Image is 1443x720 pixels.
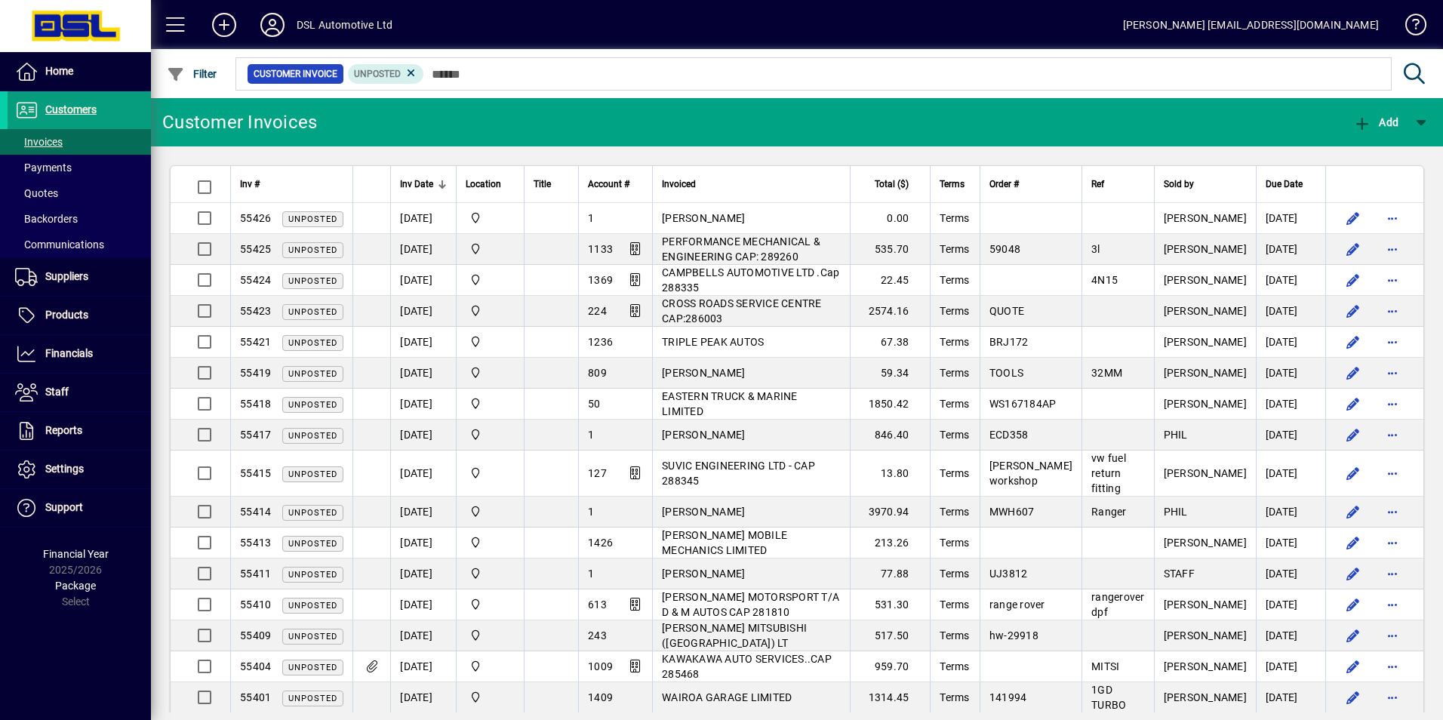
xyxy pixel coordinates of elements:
[1380,654,1405,678] button: More options
[8,206,151,232] a: Backorders
[1341,531,1365,555] button: Edit
[662,176,696,192] span: Invoiced
[8,180,151,206] a: Quotes
[288,508,337,518] span: Unposted
[288,307,337,317] span: Unposted
[940,568,969,580] span: Terms
[1164,629,1247,642] span: [PERSON_NAME]
[588,598,607,611] span: 613
[240,506,271,518] span: 55414
[390,651,456,682] td: [DATE]
[8,258,151,296] a: Suppliers
[288,570,337,580] span: Unposted
[1164,305,1247,317] span: [PERSON_NAME]
[662,568,745,580] span: [PERSON_NAME]
[588,305,607,317] span: 224
[15,238,104,251] span: Communications
[1341,562,1365,586] button: Edit
[390,682,456,713] td: [DATE]
[466,658,515,675] span: Central
[989,460,1072,487] span: [PERSON_NAME] workshop
[1256,451,1325,497] td: [DATE]
[288,245,337,255] span: Unposted
[466,689,515,706] span: Central
[1380,562,1405,586] button: More options
[940,398,969,410] span: Terms
[400,176,433,192] span: Inv Date
[940,429,969,441] span: Terms
[940,243,969,255] span: Terms
[45,424,82,436] span: Reports
[45,309,88,321] span: Products
[240,176,343,192] div: Inv #
[8,412,151,450] a: Reports
[240,274,271,286] span: 55424
[390,558,456,589] td: [DATE]
[1164,660,1247,672] span: [PERSON_NAME]
[940,367,969,379] span: Terms
[43,548,109,560] span: Financial Year
[1341,461,1365,485] button: Edit
[240,629,271,642] span: 55409
[850,327,931,358] td: 67.38
[662,429,745,441] span: [PERSON_NAME]
[940,212,969,224] span: Terms
[662,506,745,518] span: [PERSON_NAME]
[1341,592,1365,617] button: Edit
[1164,537,1247,549] span: [PERSON_NAME]
[1164,429,1188,441] span: PHIL
[466,272,515,288] span: Central
[8,297,151,334] a: Products
[588,243,613,255] span: 1133
[15,187,58,199] span: Quotes
[588,506,594,518] span: 1
[240,398,271,410] span: 55418
[8,232,151,257] a: Communications
[940,629,969,642] span: Terms
[288,276,337,286] span: Unposted
[1256,265,1325,296] td: [DATE]
[1164,367,1247,379] span: [PERSON_NAME]
[466,627,515,644] span: Central
[1380,237,1405,261] button: More options
[466,176,515,192] div: Location
[850,265,931,296] td: 22.45
[390,420,456,451] td: [DATE]
[8,155,151,180] a: Payments
[8,129,151,155] a: Invoices
[1341,392,1365,416] button: Edit
[989,598,1045,611] span: range rover
[1256,620,1325,651] td: [DATE]
[989,629,1038,642] span: hw-29918
[1256,651,1325,682] td: [DATE]
[1164,212,1247,224] span: [PERSON_NAME]
[1266,176,1316,192] div: Due Date
[167,68,217,80] span: Filter
[45,65,73,77] span: Home
[466,303,515,319] span: Central
[466,210,515,226] span: Central
[390,589,456,620] td: [DATE]
[8,451,151,488] a: Settings
[662,622,807,649] span: [PERSON_NAME] MITSUBISHI ([GEOGRAPHIC_DATA]) LT
[45,103,97,115] span: Customers
[850,620,931,651] td: 517.50
[1091,452,1126,494] span: vw fuel return fitting
[588,691,613,703] span: 1409
[466,395,515,412] span: Central
[534,176,551,192] span: Title
[240,660,271,672] span: 55404
[288,400,337,410] span: Unposted
[8,374,151,411] a: Staff
[45,501,83,513] span: Support
[162,110,317,134] div: Customer Invoices
[466,176,501,192] span: Location
[662,367,745,379] span: [PERSON_NAME]
[1256,327,1325,358] td: [DATE]
[1091,243,1100,255] span: 3l
[940,467,969,479] span: Terms
[1266,176,1303,192] span: Due Date
[850,389,931,420] td: 1850.42
[466,534,515,551] span: Central
[1164,176,1247,192] div: Sold by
